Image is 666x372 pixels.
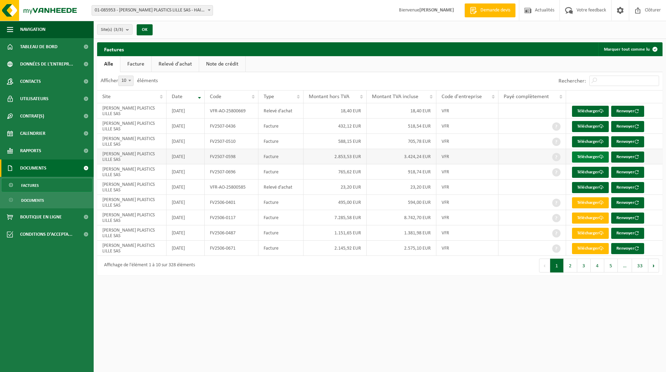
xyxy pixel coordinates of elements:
button: 1 [550,259,564,272]
td: 705,78 EUR [367,134,436,149]
strong: [PERSON_NAME] [419,8,454,13]
td: 18,40 EUR [304,103,367,119]
button: Renvoyer [611,197,644,208]
button: 3 [577,259,591,272]
button: 2 [564,259,577,272]
td: [PERSON_NAME] PLASTICS LILLE SAS [97,134,166,149]
td: [DATE] [166,225,205,241]
a: Télécharger [572,182,609,193]
count: (3/3) [114,27,123,32]
td: 8.742,70 EUR [367,210,436,225]
td: FV2507-0510 [205,134,258,149]
td: [PERSON_NAME] PLASTICS LILLE SAS [97,149,166,164]
td: [PERSON_NAME] PLASTICS LILLE SAS [97,119,166,134]
span: Date [172,94,182,100]
button: 4 [591,259,604,272]
a: Télécharger [572,121,609,132]
td: Facture [258,241,304,256]
td: [DATE] [166,134,205,149]
span: Montant hors TVA [309,94,349,100]
a: Relevé d'achat [152,56,199,72]
td: [DATE] [166,241,205,256]
td: 18,40 EUR [367,103,436,119]
td: 23,20 EUR [367,180,436,195]
span: Tableau de bord [20,38,58,55]
td: VFR [436,210,498,225]
a: Facture [120,56,151,72]
a: Télécharger [572,197,609,208]
span: 01-085953 - GREIF PLASTICS LILLE SAS - HAISNES CEDEX [92,5,213,16]
a: Documents [2,193,92,207]
a: Télécharger [572,152,609,163]
span: Code [210,94,221,100]
span: Payé complètement [504,94,549,100]
button: Renvoyer [611,106,644,117]
td: Facture [258,225,304,241]
td: FV2506-0401 [205,195,258,210]
td: 3.424,24 EUR [367,149,436,164]
button: Renvoyer [611,152,644,163]
td: VFR-AO-25800669 [205,103,258,119]
a: Télécharger [572,136,609,147]
td: Facture [258,149,304,164]
button: 33 [632,259,648,272]
td: 2.145,92 EUR [304,241,367,256]
button: Renvoyer [611,121,644,132]
td: VFR [436,225,498,241]
td: [DATE] [166,195,205,210]
td: VFR [436,119,498,134]
button: Site(s)(3/3) [97,24,133,35]
button: Renvoyer [611,243,644,254]
td: Relevé d'achat [258,103,304,119]
label: Afficher éléments [101,78,158,84]
span: Calendrier [20,125,45,142]
span: Documents [20,159,46,177]
td: 23,20 EUR [304,180,367,195]
button: OK [137,24,153,35]
td: [DATE] [166,103,205,119]
td: 495,00 EUR [304,195,367,210]
span: Site [102,94,111,100]
td: 432,12 EUR [304,119,367,134]
td: Facture [258,134,304,149]
span: Code d'entreprise [442,94,482,100]
a: Télécharger [572,228,609,239]
td: Relevé d'achat [258,180,304,195]
td: VFR [436,195,498,210]
button: Renvoyer [611,136,644,147]
span: Utilisateurs [20,90,49,107]
a: Télécharger [572,167,609,178]
td: [PERSON_NAME] PLASTICS LILLE SAS [97,210,166,225]
td: [PERSON_NAME] PLASTICS LILLE SAS [97,180,166,195]
span: Contacts [20,73,41,90]
button: Next [648,259,659,272]
td: VFR [436,241,498,256]
button: Renvoyer [611,167,644,178]
span: Factures [21,179,39,192]
button: 5 [604,259,618,272]
span: Type [264,94,274,100]
td: 518,54 EUR [367,119,436,134]
td: 1.381,98 EUR [367,225,436,241]
td: [DATE] [166,180,205,195]
button: Previous [539,259,550,272]
span: 10 [119,76,133,86]
span: Documents [21,194,44,207]
td: [PERSON_NAME] PLASTICS LILLE SAS [97,164,166,180]
td: VFR [436,134,498,149]
td: 2.575,10 EUR [367,241,436,256]
td: FV2507-0696 [205,164,258,180]
td: 918,74 EUR [367,164,436,180]
td: Facture [258,119,304,134]
a: Télécharger [572,106,609,117]
span: … [618,259,632,272]
span: Site(s) [101,25,123,35]
a: Factures [2,179,92,192]
td: FV2507-0598 [205,149,258,164]
td: VFR [436,149,498,164]
td: [DATE] [166,210,205,225]
td: VFR [436,164,498,180]
td: Facture [258,195,304,210]
td: [PERSON_NAME] PLASTICS LILLE SAS [97,195,166,210]
td: [DATE] [166,119,205,134]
